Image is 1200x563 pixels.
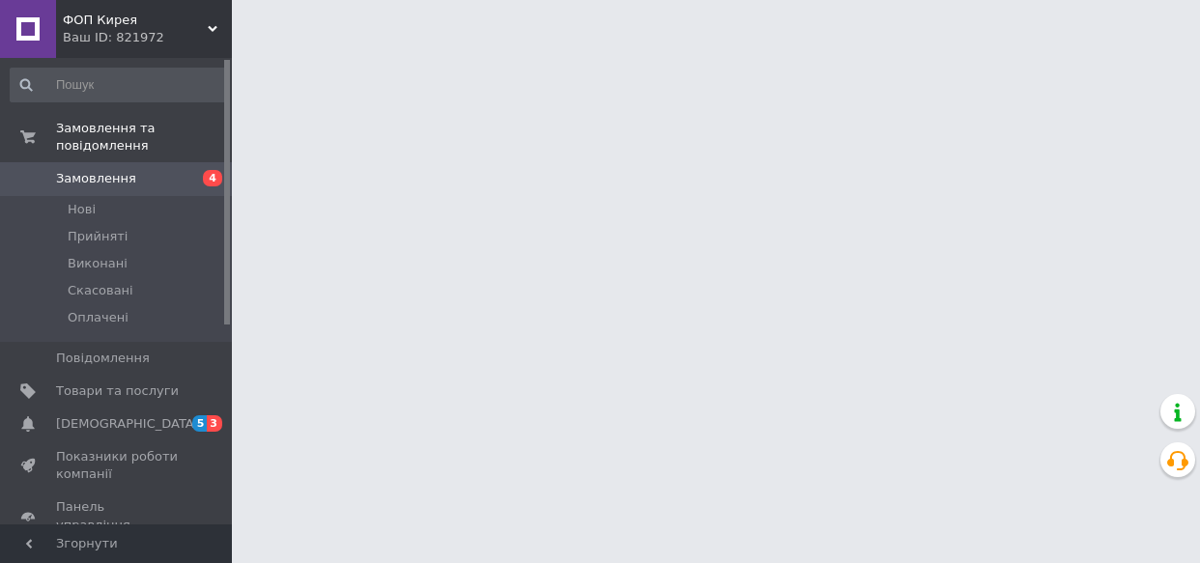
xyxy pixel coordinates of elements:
span: ФОП Кирея [63,12,208,29]
div: Ваш ID: 821972 [63,29,232,46]
span: Оплачені [68,309,129,326]
span: Замовлення та повідомлення [56,120,232,155]
span: Нові [68,201,96,218]
span: Показники роботи компанії [56,448,179,483]
span: Панель управління [56,498,179,533]
span: 3 [207,415,222,432]
span: [DEMOGRAPHIC_DATA] [56,415,199,433]
span: Скасовані [68,282,133,299]
span: Повідомлення [56,350,150,367]
span: Замовлення [56,170,136,187]
input: Пошук [10,68,227,102]
span: 5 [192,415,208,432]
span: 4 [203,170,222,186]
span: Виконані [68,255,128,272]
span: Прийняті [68,228,128,245]
span: Товари та послуги [56,382,179,400]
